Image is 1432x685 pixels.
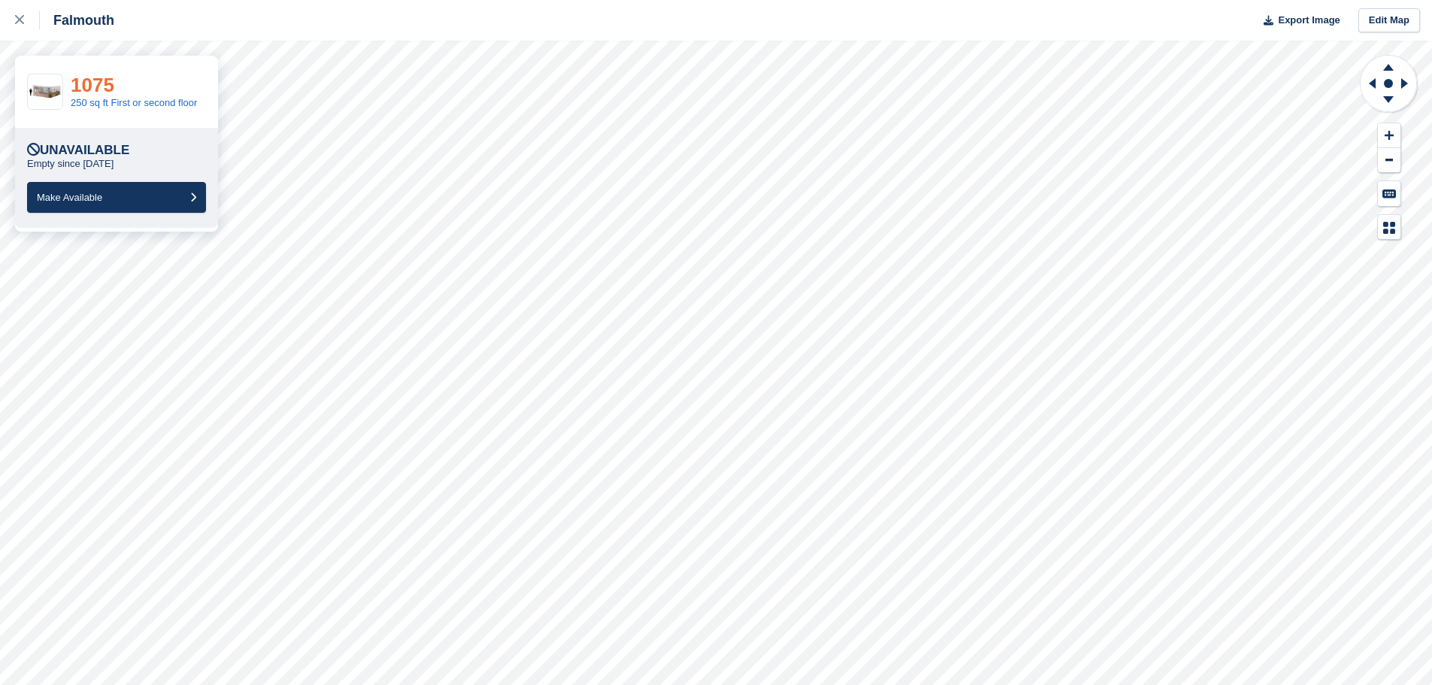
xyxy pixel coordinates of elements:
button: Keyboard Shortcuts [1378,181,1400,206]
button: Zoom In [1378,123,1400,148]
button: Zoom Out [1378,148,1400,173]
a: Edit Map [1358,8,1420,33]
button: Make Available [27,182,206,213]
div: Falmouth [40,11,114,29]
div: Unavailable [27,143,129,158]
a: 1075 [71,74,114,96]
span: Export Image [1278,13,1340,28]
p: Empty since [DATE] [27,158,114,170]
button: Map Legend [1378,215,1400,240]
img: 300-sqft-unit.jpg [28,79,62,105]
button: Export Image [1255,8,1340,33]
a: 250 sq ft First or second floor [71,97,197,108]
span: Make Available [37,192,102,203]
